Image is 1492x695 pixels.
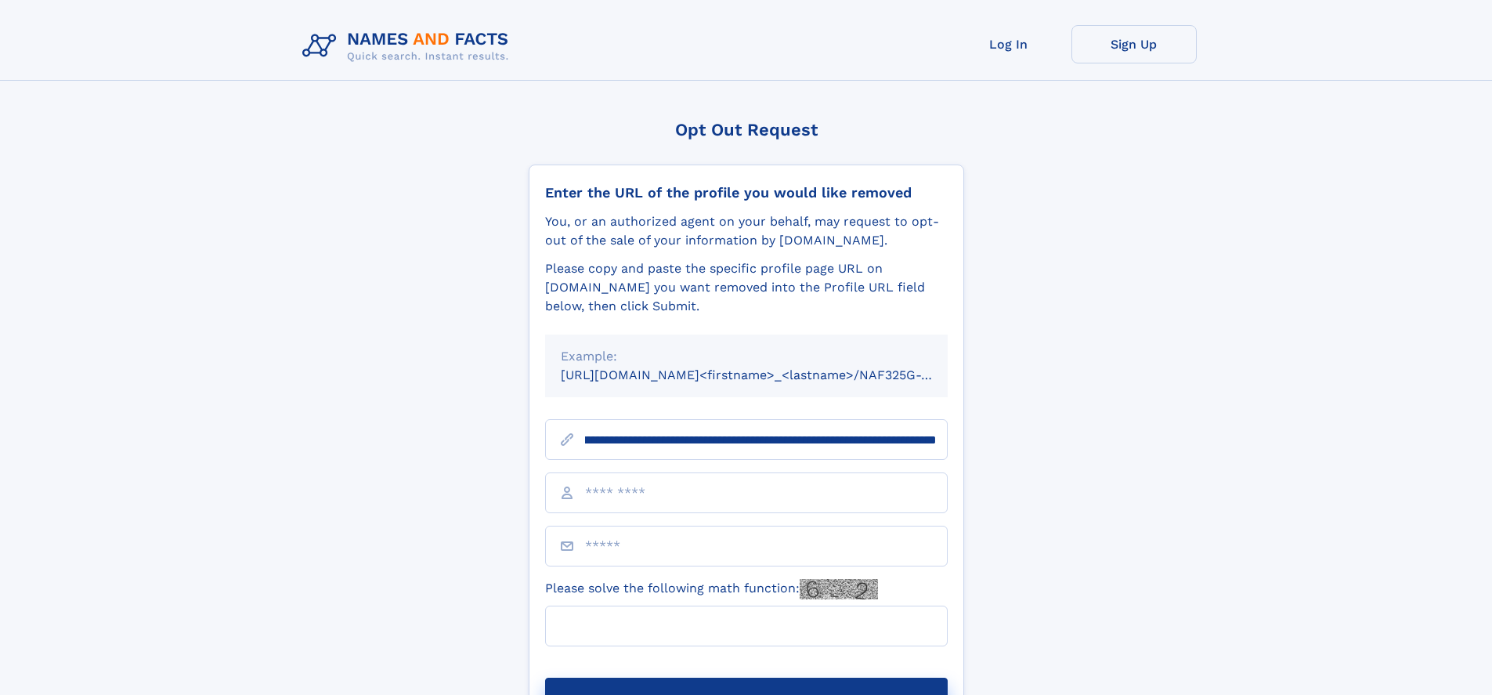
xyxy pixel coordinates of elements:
[545,579,878,599] label: Please solve the following math function:
[545,259,948,316] div: Please copy and paste the specific profile page URL on [DOMAIN_NAME] you want removed into the Pr...
[1071,25,1197,63] a: Sign Up
[296,25,522,67] img: Logo Names and Facts
[529,120,964,139] div: Opt Out Request
[561,367,977,382] small: [URL][DOMAIN_NAME]<firstname>_<lastname>/NAF325G-xxxxxxxx
[545,212,948,250] div: You, or an authorized agent on your behalf, may request to opt-out of the sale of your informatio...
[561,347,932,366] div: Example:
[545,184,948,201] div: Enter the URL of the profile you would like removed
[946,25,1071,63] a: Log In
